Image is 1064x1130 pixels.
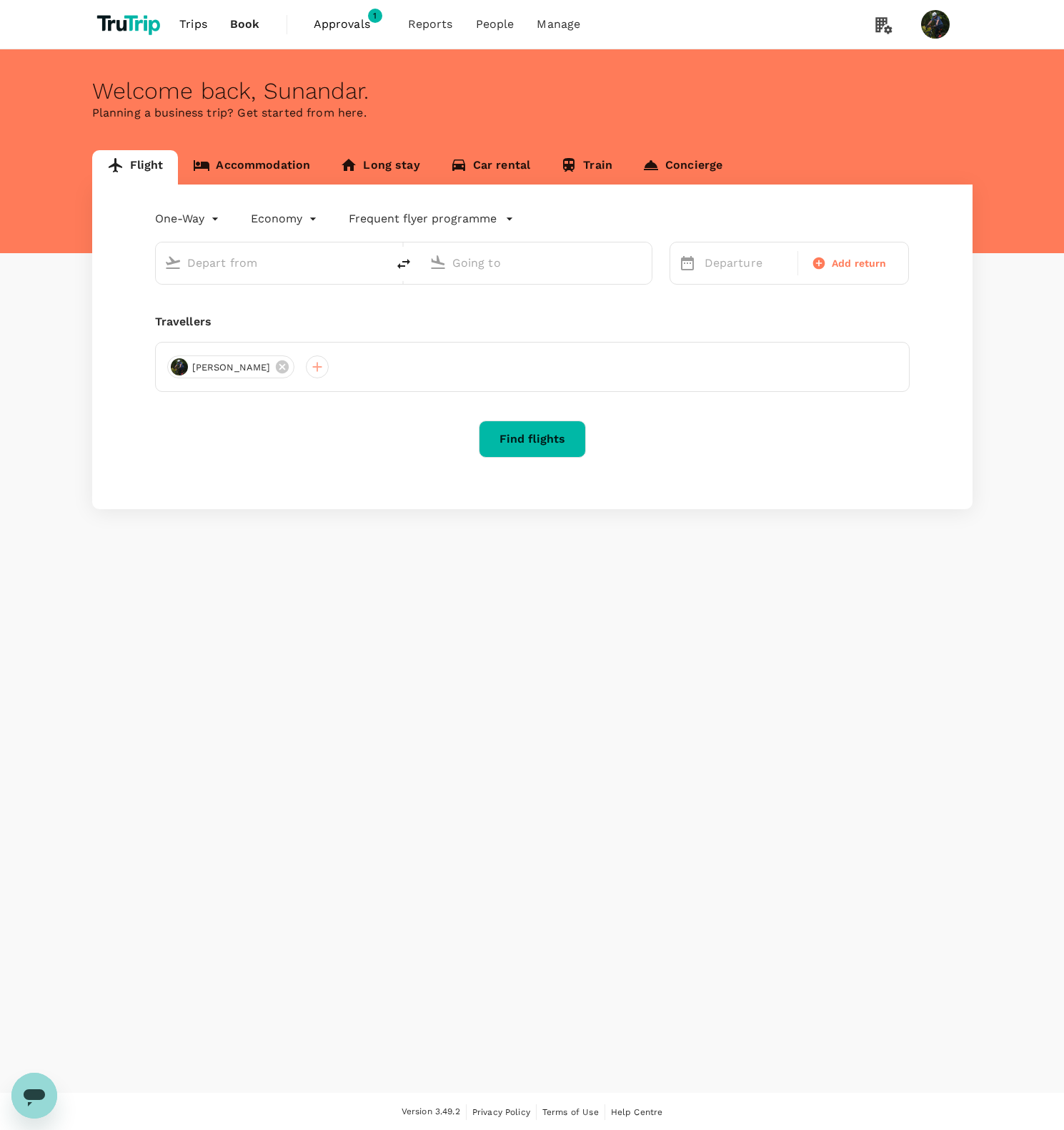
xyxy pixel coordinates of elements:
span: Trips [179,16,207,33]
a: Long stay [325,150,434,185]
a: Concierge [627,150,737,185]
div: Economy [251,207,320,230]
a: Train [545,150,627,185]
div: Welcome back , Sunandar . [92,78,973,104]
a: Flight [92,150,179,185]
span: Privacy Policy [472,1107,530,1117]
a: Help Centre [611,1104,663,1120]
p: Frequent flyer programme [349,210,497,227]
button: Open [642,261,645,264]
span: Add return [832,256,887,271]
input: Depart from [187,252,357,274]
div: Travellers [155,313,910,330]
span: People [476,16,514,33]
div: One-Way [155,207,222,230]
img: avatar-66c4b87f21461.png [171,358,188,375]
span: 1 [368,9,382,23]
p: Planning a business trip? Get started from here. [92,104,973,122]
button: delete [387,247,421,281]
span: Book [230,16,260,33]
img: Sunandar Sunandar [921,10,950,39]
img: TruTrip logo [92,9,169,40]
span: Manage [537,16,580,33]
a: Terms of Use [542,1104,599,1120]
iframe: Button to launch messaging window [11,1073,57,1119]
div: [PERSON_NAME] [167,355,295,378]
input: Going to [452,252,622,274]
a: Accommodation [178,150,325,185]
a: Car rental [435,150,546,185]
span: Reports [408,16,453,33]
a: Privacy Policy [472,1104,530,1120]
span: Help Centre [611,1107,663,1117]
button: Open [377,261,379,264]
span: [PERSON_NAME] [184,360,279,375]
p: Departure [705,255,789,272]
button: Find flights [479,421,586,458]
span: Approvals [314,16,385,33]
button: Frequent flyer programme [349,210,514,227]
span: Terms of Use [542,1107,599,1117]
span: Version 3.49.2 [402,1105,460,1119]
